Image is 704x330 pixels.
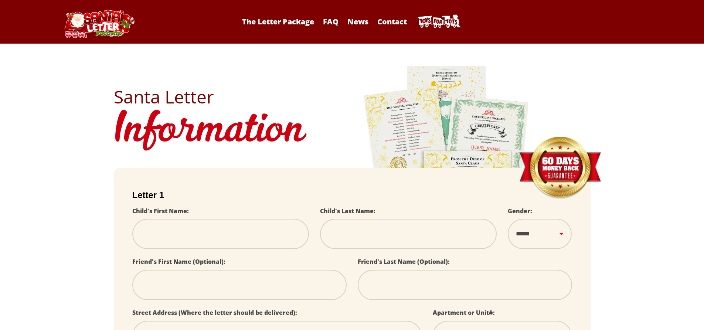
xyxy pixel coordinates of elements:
h2: Santa Letter [114,88,591,106]
label: Child's First Name: [132,207,189,215]
label: Street Address (Where the letter should be delivered): [132,309,297,317]
a: The Letter Package [238,17,318,27]
img: letters.png [363,65,530,271]
img: Santa Letter Logo [62,10,136,38]
h1: Information [114,106,591,157]
label: Friend's First Name (Optional): [132,258,225,266]
label: Child's Last Name: [320,207,375,215]
label: Gender: [508,207,532,215]
img: Money Back Guarantee [518,136,602,200]
label: Friend's Last Name (Optional): [358,258,450,266]
label: Apartment or Unit#: [433,309,495,317]
a: News [344,17,372,27]
h2: Letter 1 [132,190,572,200]
a: FAQ [319,17,342,27]
a: Contact [374,17,411,27]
